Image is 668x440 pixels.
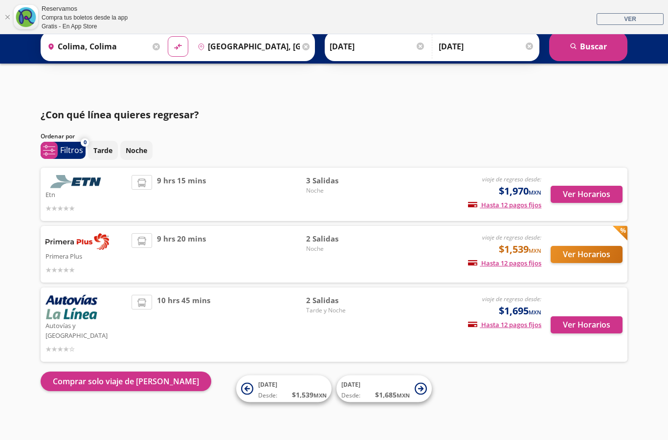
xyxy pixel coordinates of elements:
p: Primera Plus [45,250,127,262]
button: [DATE]Desde:$1,539MXN [236,375,332,402]
p: Tarde [93,145,112,155]
p: Etn [45,188,127,200]
em: viaje de regreso desde: [482,233,541,242]
span: Hasta 12 pagos fijos [468,320,541,329]
div: Reservamos [42,4,128,14]
span: Desde: [258,391,277,400]
span: Hasta 12 pagos fijos [468,200,541,209]
span: Tarde y Noche [306,306,375,315]
span: $1,695 [499,304,541,318]
small: MXN [313,392,327,399]
input: Buscar Origen [44,34,150,59]
button: Ver Horarios [551,186,623,203]
span: 2 Salidas [306,233,375,244]
small: MXN [529,247,541,254]
button: Ver Horarios [551,246,623,263]
p: Noche [126,145,147,155]
span: [DATE] [258,380,277,389]
button: Noche [120,141,153,160]
span: Hasta 12 pagos fijos [468,259,541,267]
span: Desde: [341,391,360,400]
p: Ordenar por [41,132,75,141]
div: Compra tus boletos desde la app [42,13,128,22]
a: VER [597,13,664,25]
em: viaje de regreso desde: [482,295,541,303]
small: MXN [529,308,541,316]
span: 9 hrs 20 mins [157,233,206,275]
span: 2 Salidas [306,295,375,306]
button: 0Filtros [41,142,86,159]
span: $ 1,539 [292,390,327,400]
span: $ 1,685 [375,390,410,400]
img: Autovías y La Línea [45,295,97,319]
img: Etn [45,175,109,188]
button: Comprar solo viaje de [PERSON_NAME] [41,372,211,391]
img: Primera Plus [45,233,109,250]
small: MXN [397,392,410,399]
small: MXN [529,189,541,196]
button: Buscar [549,32,627,61]
span: 0 [84,138,87,147]
span: 9 hrs 15 mins [157,175,206,214]
button: Tarde [88,141,118,160]
span: VER [624,16,636,22]
input: Opcional [439,34,534,59]
a: Cerrar [4,14,10,20]
span: Noche [306,186,375,195]
span: $1,970 [499,184,541,198]
span: 10 hrs 45 mins [157,295,210,354]
span: Noche [306,244,375,253]
input: Buscar Destino [194,34,300,59]
em: viaje de regreso desde: [482,175,541,183]
span: [DATE] [341,380,360,389]
button: Ver Horarios [551,316,623,333]
p: Filtros [60,144,83,156]
span: $1,539 [499,242,541,257]
span: 3 Salidas [306,175,375,186]
p: ¿Con qué línea quieres regresar? [41,108,199,122]
button: [DATE]Desde:$1,685MXN [336,375,432,402]
input: Elegir Fecha [330,34,425,59]
div: Gratis - En App Store [42,22,128,31]
p: Autovías y [GEOGRAPHIC_DATA] [45,319,127,340]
